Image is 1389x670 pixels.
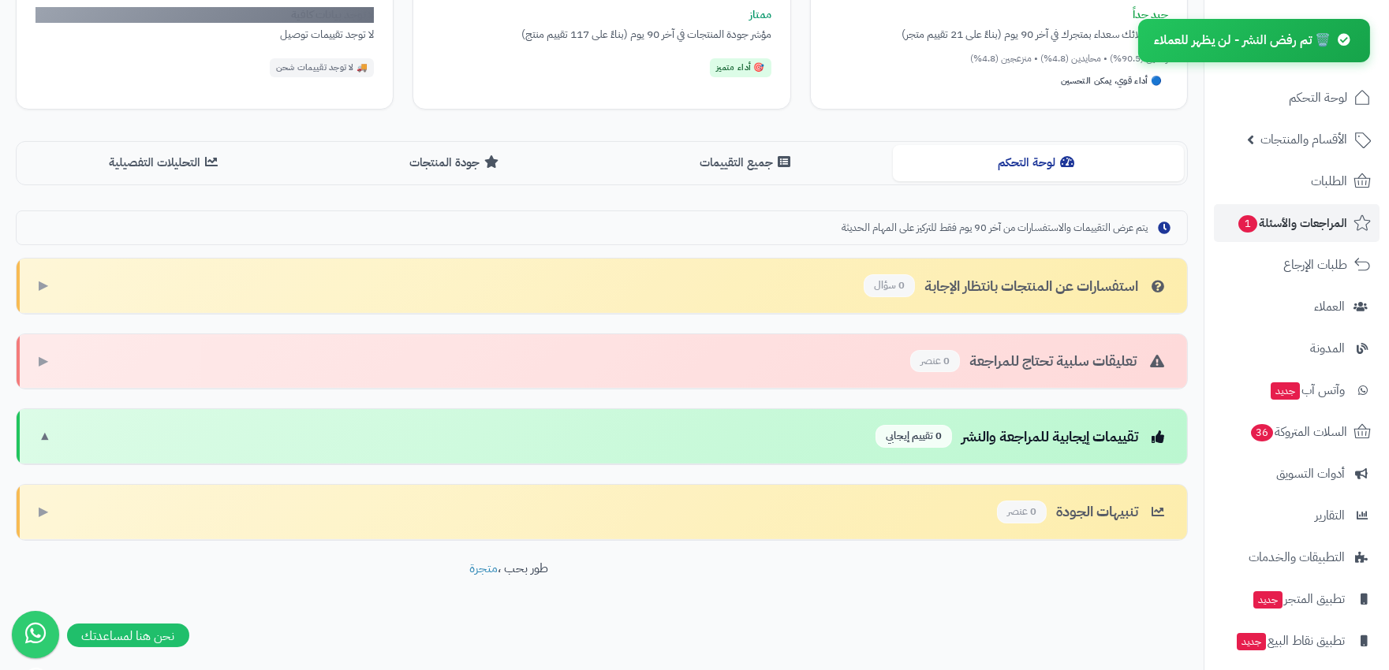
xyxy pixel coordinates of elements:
[1289,87,1347,109] span: لوحة التحكم
[1214,288,1380,326] a: العملاء
[311,145,602,181] button: جودة المنتجات
[1250,423,1275,442] span: 36
[1214,580,1380,618] a: تطبيق المتجرجديد
[1260,128,1347,151] span: الأقسام والمنتجات
[1154,31,1331,50] span: 🗑️ تم رفض النشر - لن يظهر للعملاء
[1310,337,1345,359] span: المدونة
[1214,162,1380,200] a: الطلبات
[864,274,915,297] span: 0 سؤال
[1214,413,1380,451] a: السلات المتروكة36
[1235,630,1345,652] span: تطبيق نقاط البيع
[1249,546,1345,568] span: التطبيقات والخدمات
[876,425,1168,448] div: تقييمات إيجابية للمراجعة والنشر
[1214,79,1380,117] a: لوحة التحكم
[1269,379,1345,401] span: وآتس آب
[470,559,498,578] a: متجرة
[1214,622,1380,660] a: تطبيق نقاط البيعجديد
[432,26,771,43] div: مؤشر جودة المنتجات في آخر 90 يوم (بناءً على 117 تقييم منتج)
[1214,455,1380,493] a: أدوات التسويق
[1314,296,1345,318] span: العملاء
[1214,246,1380,284] a: طلبات الإرجاع
[830,26,1168,43] div: من عملائك سعداء بمتجرك في آخر 90 يوم (بناءً على 21 تقييم متجر)
[1055,72,1168,91] div: 🔵 أداء قوي، يمكن التحسين
[270,58,375,77] div: 🚚 لا توجد تقييمات شحن
[20,145,311,181] button: التحليلات التفصيلية
[35,7,374,23] div: لا توجد بيانات كافية
[997,501,1168,523] div: تنبيهات الجودة
[1238,214,1258,233] span: 1
[910,350,1168,373] div: تعليقات سلبية تحتاج للمراجعة
[1252,588,1345,610] span: تطبيق المتجر
[893,145,1184,181] button: لوحة التحكم
[830,7,1168,23] div: جيد جداً
[1214,371,1380,409] a: وآتس آبجديد
[1237,633,1266,650] span: جديد
[1315,504,1345,527] span: التقارير
[1214,497,1380,534] a: التقارير
[1276,463,1345,485] span: أدوات التسويق
[1249,421,1347,443] span: السلات المتروكة
[1214,538,1380,576] a: التطبيقات والخدمات
[1214,329,1380,367] a: المدونة
[910,350,960,373] span: 0 عنصر
[997,501,1047,523] span: 0 عنصر
[1283,254,1347,276] span: طلبات الإرجاع
[39,427,51,445] span: ▼
[39,352,48,370] span: ▶
[39,503,48,521] span: ▶
[876,425,952,448] span: 0 تقييم إيجابي
[39,277,48,295] span: ▶
[842,221,1148,236] span: يتم عرض التقييمات والاستفسارات من آخر 90 يوم فقط للتركيز على المهام الحديثة
[1311,170,1347,192] span: الطلبات
[1271,382,1300,400] span: جديد
[1237,212,1347,234] span: المراجعات والأسئلة
[830,52,1168,65] div: راضين (90.5%) • محايدين (4.8%) • منزعجين (4.8%)
[432,7,771,23] div: ممتاز
[35,26,374,43] div: لا توجد تقييمات توصيل
[864,274,1168,297] div: استفسارات عن المنتجات بانتظار الإجابة
[602,145,893,181] button: جميع التقييمات
[710,58,771,77] div: 🎯 أداء متميز
[1253,591,1283,609] span: جديد
[1214,204,1380,242] a: المراجعات والأسئلة1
